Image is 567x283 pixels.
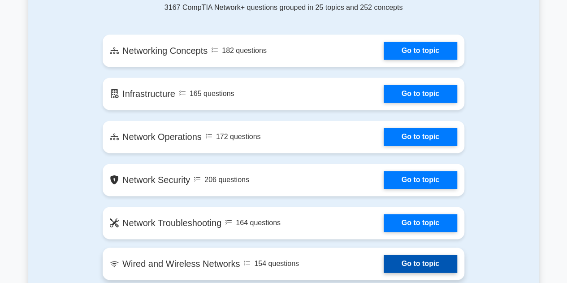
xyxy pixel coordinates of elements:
a: Go to topic [384,214,457,232]
a: Go to topic [384,171,457,189]
a: Go to topic [384,128,457,146]
a: Go to topic [384,85,457,103]
a: Go to topic [384,255,457,273]
a: Go to topic [384,42,457,60]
